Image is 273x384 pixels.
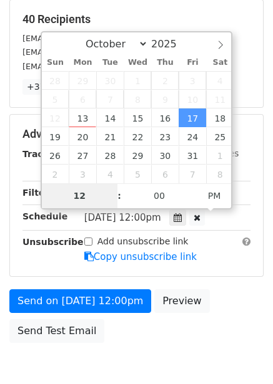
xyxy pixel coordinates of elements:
[22,237,84,247] strong: Unsubscribe
[42,71,69,90] span: September 28, 2025
[206,127,234,146] span: October 25, 2025
[151,59,179,67] span: Thu
[211,324,273,384] iframe: Chat Widget
[206,90,234,108] span: October 11, 2025
[42,108,69,127] span: October 12, 2025
[96,146,124,165] span: October 28, 2025
[69,90,96,108] span: October 6, 2025
[97,235,189,248] label: Add unsubscribe link
[206,71,234,90] span: October 4, 2025
[124,108,151,127] span: October 15, 2025
[179,165,206,183] span: November 7, 2025
[42,165,69,183] span: November 2, 2025
[151,108,179,127] span: October 16, 2025
[42,59,69,67] span: Sun
[179,71,206,90] span: October 3, 2025
[69,165,96,183] span: November 3, 2025
[69,146,96,165] span: October 27, 2025
[117,183,121,208] span: :
[96,165,124,183] span: November 4, 2025
[124,59,151,67] span: Wed
[22,34,162,43] small: [EMAIL_ADDRESS][DOMAIN_NAME]
[22,188,54,198] strong: Filters
[22,211,67,221] strong: Schedule
[206,108,234,127] span: October 18, 2025
[179,108,206,127] span: October 17, 2025
[22,12,251,26] h5: 40 Recipients
[96,127,124,146] span: October 21, 2025
[151,71,179,90] span: October 2, 2025
[42,183,118,208] input: Hour
[124,146,151,165] span: October 29, 2025
[22,149,64,159] strong: Tracking
[124,90,151,108] span: October 8, 2025
[42,127,69,146] span: October 19, 2025
[84,212,161,223] span: [DATE] 12:00pm
[179,90,206,108] span: October 10, 2025
[69,108,96,127] span: October 13, 2025
[9,289,151,313] a: Send on [DATE] 12:00pm
[151,165,179,183] span: November 6, 2025
[96,108,124,127] span: October 14, 2025
[206,165,234,183] span: November 8, 2025
[42,146,69,165] span: October 26, 2025
[151,90,179,108] span: October 9, 2025
[179,59,206,67] span: Fri
[96,90,124,108] span: October 7, 2025
[179,146,206,165] span: October 31, 2025
[69,127,96,146] span: October 20, 2025
[124,165,151,183] span: November 5, 2025
[84,251,197,262] a: Copy unsubscribe link
[9,319,104,343] a: Send Test Email
[96,71,124,90] span: September 30, 2025
[22,62,162,71] small: [EMAIL_ADDRESS][DOMAIN_NAME]
[69,59,96,67] span: Mon
[179,127,206,146] span: October 24, 2025
[22,47,162,57] small: [EMAIL_ADDRESS][DOMAIN_NAME]
[22,79,75,95] a: +37 more
[206,146,234,165] span: November 1, 2025
[206,59,234,67] span: Sat
[197,183,232,208] span: Click to toggle
[121,183,197,208] input: Minute
[148,38,193,50] input: Year
[124,71,151,90] span: October 1, 2025
[69,71,96,90] span: September 29, 2025
[151,146,179,165] span: October 30, 2025
[96,59,124,67] span: Tue
[22,127,251,141] h5: Advanced
[42,90,69,108] span: October 5, 2025
[124,127,151,146] span: October 22, 2025
[151,127,179,146] span: October 23, 2025
[154,289,209,313] a: Preview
